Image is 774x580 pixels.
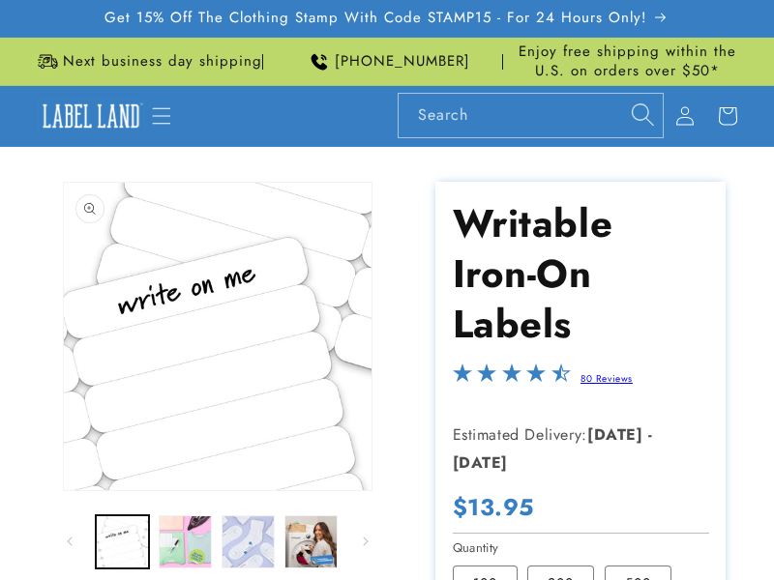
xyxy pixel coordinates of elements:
strong: [DATE] [453,451,509,474]
span: $13.95 [453,492,535,522]
summary: Menu [140,95,183,137]
div: Announcement [511,38,743,85]
h1: Writable Iron-On Labels [453,198,709,349]
a: Label Land [29,92,152,140]
button: Search [621,93,664,135]
legend: Quantity [453,538,501,558]
a: 80 Reviews [580,371,633,386]
strong: [DATE] [587,423,643,446]
button: Load image 1 in gallery view [96,515,149,568]
button: Slide left [48,520,91,563]
img: Label Land [37,100,145,133]
div: Announcement [31,38,263,85]
span: Get 15% Off The Clothing Stamp With Code STAMP15 - For 24 Hours Only! [104,9,647,28]
button: Slide right [344,520,387,563]
strong: - [648,423,653,446]
span: 4.3-star overall rating [453,368,571,391]
span: [PHONE_NUMBER] [335,52,470,72]
button: Load image 2 in gallery view [159,515,212,568]
p: Estimated Delivery: [453,421,709,478]
div: Announcement [271,38,503,85]
button: Load image 4 in gallery view [284,515,338,568]
span: Enjoy free shipping within the U.S. on orders over $50* [511,43,743,80]
button: Load image 3 in gallery view [222,515,275,568]
span: Next business day shipping [63,52,262,72]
